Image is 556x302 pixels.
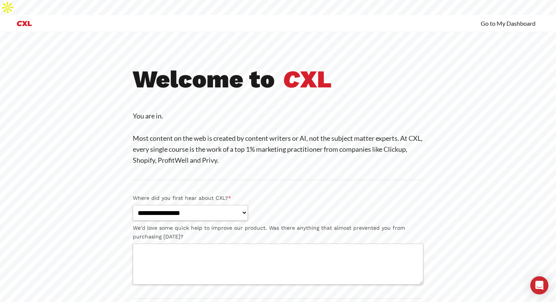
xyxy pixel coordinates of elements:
div: Open Intercom Messenger [530,276,548,294]
p: You are in. Most content on the web is created by content writers or AI, not the subject matter e... [133,111,423,166]
b: XL [283,65,332,93]
b: Welcome to [133,65,275,93]
label: Where did you first hear about CXL? [133,194,423,202]
i: C [283,65,300,93]
label: We'd love some quick help to improve our product. Was there anything that almost prevented you fr... [133,224,423,241]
